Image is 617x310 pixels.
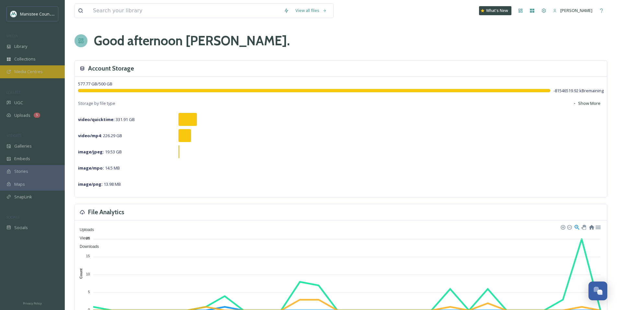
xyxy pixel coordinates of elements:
span: Uploads [14,112,30,118]
span: Maps [14,181,25,187]
span: 19.53 GB [78,149,122,155]
span: Galleries [14,143,32,149]
span: Media Centres [14,69,43,75]
span: 577.77 GB / 500 GB [78,81,112,87]
span: Collections [14,56,36,62]
button: Open Chat [588,282,607,300]
span: Embeds [14,156,30,162]
span: MEDIA [6,33,18,38]
strong: image/jpeg : [78,149,104,155]
strong: image/png : [78,181,103,187]
input: Search your library [90,4,280,18]
div: Panning [581,225,585,229]
span: Views [75,236,90,240]
strong: video/mp4 : [78,133,102,138]
text: Count [79,268,83,279]
span: COLLECT [6,90,20,94]
h3: Account Storage [88,64,134,73]
span: [PERSON_NAME] [560,7,592,13]
img: logo.jpeg [10,11,17,17]
span: SnapLink [14,194,32,200]
a: What's New [479,6,511,15]
div: Selection Zoom [574,224,579,229]
span: 331.91 GB [78,116,135,122]
div: Menu [595,224,600,229]
span: Uploads [75,227,94,232]
tspan: 5 [88,290,90,294]
span: Library [14,43,27,50]
span: Downloads [75,244,99,249]
tspan: 15 [86,254,90,258]
span: Manistee County Tourism [20,11,70,17]
tspan: 10 [86,272,90,276]
h1: Good afternoon [PERSON_NAME] . [94,31,290,50]
div: 5 [34,113,40,118]
span: SOCIALS [6,215,19,219]
span: 13.98 MB [78,181,121,187]
span: Storage by file type [78,100,115,106]
strong: image/mpo : [78,165,104,171]
tspan: 20 [86,236,90,240]
strong: video/quicktime : [78,116,115,122]
a: Privacy Policy [23,299,42,307]
span: WIDGETS [6,133,21,138]
div: Reset Zoom [588,224,594,229]
span: -81546519.92 kB remaining [554,88,604,94]
div: Zoom In [560,225,565,229]
span: Socials [14,225,28,231]
span: 226.29 GB [78,133,122,138]
div: Zoom Out [567,225,571,229]
a: View all files [292,4,330,17]
a: [PERSON_NAME] [550,4,596,17]
span: UGC [14,100,23,106]
button: Show More [569,97,604,110]
span: Stories [14,168,28,174]
h3: File Analytics [88,207,124,217]
span: 14.5 MB [78,165,120,171]
span: Privacy Policy [23,301,42,305]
